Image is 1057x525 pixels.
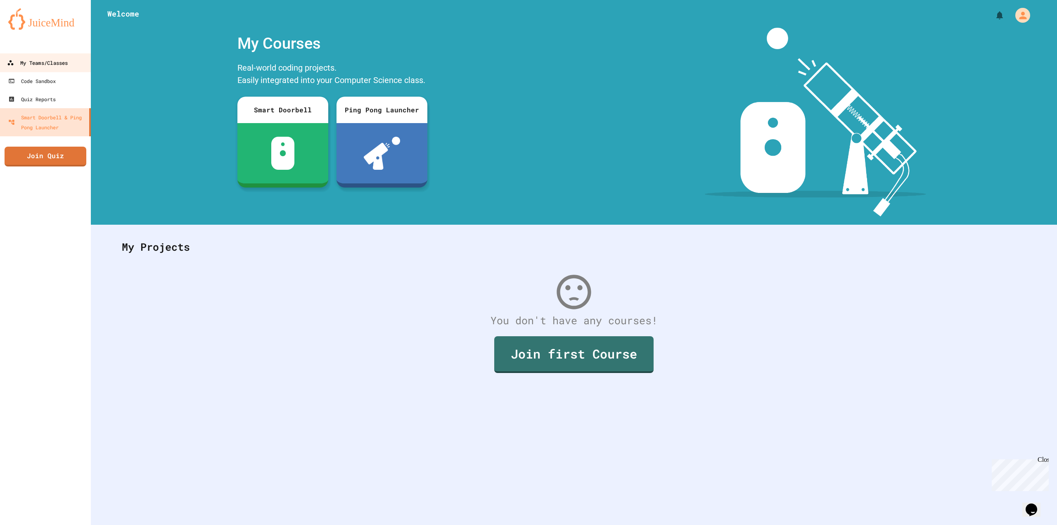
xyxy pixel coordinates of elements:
[233,59,431,90] div: Real-world coding projects. Easily integrated into your Computer Science class.
[8,112,86,132] div: Smart Doorbell & Ping Pong Launcher
[7,58,68,68] div: My Teams/Classes
[337,97,427,123] div: Ping Pong Launcher
[8,76,56,86] div: Code Sandbox
[1022,492,1049,517] iframe: chat widget
[988,456,1049,491] iframe: chat widget
[364,137,401,170] img: ppl-with-ball.png
[5,147,86,166] a: Join Quiz
[114,313,1034,328] div: You don't have any courses!
[705,28,926,216] img: banner-image-my-projects.png
[1007,6,1032,25] div: My Account
[3,3,57,52] div: Chat with us now!Close
[494,336,654,373] a: Join first Course
[233,28,431,59] div: My Courses
[271,137,295,170] img: sdb-white.svg
[114,231,1034,263] div: My Projects
[8,94,56,104] div: Quiz Reports
[979,8,1007,22] div: My Notifications
[237,97,328,123] div: Smart Doorbell
[8,8,83,30] img: logo-orange.svg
